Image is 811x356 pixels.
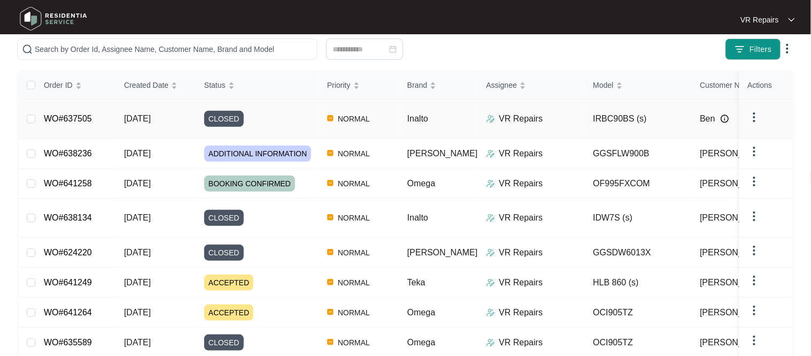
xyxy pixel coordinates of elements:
th: Status [196,71,319,100]
th: Brand [399,71,478,100]
td: HLB 860 (s) [585,268,692,298]
img: Assigner Icon [486,278,495,287]
img: Vercel Logo [327,115,334,122]
img: Assigner Icon [486,179,495,188]
span: NORMAL [334,246,374,259]
img: filter icon [735,44,745,55]
span: [DATE] [124,308,151,317]
img: Assigner Icon [486,115,495,123]
span: [PERSON_NAME] [700,306,771,319]
img: dropdown arrow [748,111,761,124]
span: CLOSED [204,245,244,261]
th: Actions [739,71,793,100]
img: Assigner Icon [486,149,495,158]
span: ADDITIONAL INFORMATION [204,146,311,162]
p: VR Repairs [499,211,543,224]
span: ACCEPTED [204,275,253,291]
img: Vercel Logo [327,339,334,345]
span: Order ID [44,79,73,91]
img: Assigner Icon [486,214,495,222]
img: dropdown arrow [781,42,794,55]
span: NORMAL [334,112,374,125]
span: NORMAL [334,177,374,190]
span: NORMAL [334,336,374,349]
img: Assigner Icon [486,308,495,317]
span: [PERSON_NAME] [700,147,771,160]
img: search-icon [22,44,33,55]
span: NORMAL [334,211,374,224]
span: Omega [407,308,435,317]
th: Created Date [115,71,196,100]
span: Status [204,79,226,91]
span: Omega [407,338,435,347]
a: WO#624220 [44,248,92,257]
span: [DATE] [124,278,151,287]
td: OF995FXCOM [585,169,692,199]
p: VR Repairs [499,112,543,125]
span: [DATE] [124,179,151,188]
p: VR Repairs [499,276,543,289]
img: dropdown arrow [748,145,761,158]
span: Assignee [486,79,518,91]
a: WO#638236 [44,149,92,158]
img: dropdown arrow [748,210,761,223]
img: dropdown arrow [789,17,795,22]
span: [PERSON_NAME] [700,336,771,349]
a: WO#638134 [44,213,92,222]
span: CLOSED [204,335,244,351]
img: dropdown arrow [748,334,761,347]
a: WO#641249 [44,278,92,287]
th: Model [585,71,692,100]
span: [PERSON_NAME] [700,276,771,289]
img: Vercel Logo [327,214,334,221]
span: ACCEPTED [204,305,253,321]
span: Omega [407,179,435,188]
img: dropdown arrow [748,244,761,257]
span: [PERSON_NAME]... [700,211,778,224]
span: CLOSED [204,111,244,127]
a: WO#641258 [44,179,92,188]
img: residentia service logo [16,3,91,35]
img: Vercel Logo [327,309,334,315]
img: dropdown arrow [748,175,761,188]
img: Vercel Logo [327,249,334,255]
span: NORMAL [334,276,374,289]
span: Filters [750,44,772,55]
th: Priority [319,71,399,100]
span: [DATE] [124,248,151,257]
span: [PERSON_NAME] [700,246,771,259]
img: Vercel Logo [327,180,334,186]
a: WO#635589 [44,338,92,347]
img: Vercel Logo [327,150,334,156]
span: [DATE] [124,114,151,123]
th: Customer Name [692,71,799,100]
img: Assigner Icon [486,338,495,347]
p: VR Repairs [740,14,779,25]
span: Teka [407,278,426,287]
p: VR Repairs [499,177,543,190]
span: [DATE] [124,338,151,347]
td: IRBC90BS (s) [585,100,692,139]
span: NORMAL [334,147,374,160]
span: Ben [700,112,715,125]
td: GGSDW6013X [585,238,692,268]
p: VR Repairs [499,336,543,349]
img: Vercel Logo [327,279,334,285]
p: VR Repairs [499,306,543,319]
th: Order ID [35,71,115,100]
img: Info icon [721,115,729,123]
span: NORMAL [334,306,374,319]
span: Inalto [407,114,428,123]
span: CLOSED [204,210,244,226]
span: [PERSON_NAME] [700,177,771,190]
span: [PERSON_NAME] [407,149,478,158]
span: Priority [327,79,351,91]
a: WO#641264 [44,308,92,317]
span: [DATE] [124,213,151,222]
input: Search by Order Id, Assignee Name, Customer Name, Brand and Model [35,43,313,55]
img: Assigner Icon [486,248,495,257]
span: Customer Name [700,79,755,91]
th: Assignee [478,71,585,100]
p: VR Repairs [499,147,543,160]
td: GGSFLW900B [585,139,692,169]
